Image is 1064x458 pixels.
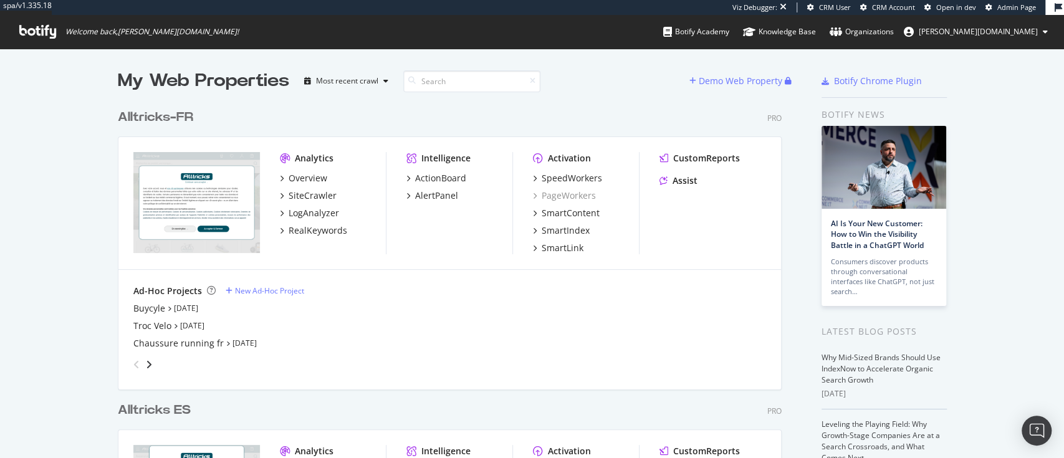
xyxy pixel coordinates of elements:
[280,172,327,184] a: Overview
[831,257,937,297] div: Consumers discover products through conversational interfaces like ChatGPT, not just search…
[743,15,816,49] a: Knowledge Base
[872,2,915,12] span: CRM Account
[295,152,333,165] div: Analytics
[834,75,922,87] div: Botify Chrome Plugin
[406,172,466,184] a: ActionBoard
[118,401,191,419] div: Alltricks ES
[133,337,224,350] a: Chaussure running fr
[860,2,915,12] a: CRM Account
[180,320,204,331] a: [DATE]
[542,224,590,237] div: SmartIndex
[689,75,785,86] a: Demo Web Property
[128,355,145,375] div: angle-left
[542,242,583,254] div: SmartLink
[673,174,697,187] div: Assist
[289,189,337,202] div: SiteCrawler
[919,26,1038,37] span: jenny.ren
[689,71,785,91] button: Demo Web Property
[289,224,347,237] div: RealKeywords
[280,207,339,219] a: LogAnalyzer
[822,352,941,385] a: Why Mid-Sized Brands Should Use IndexNow to Accelerate Organic Search Growth
[133,285,202,297] div: Ad-Hoc Projects
[415,189,458,202] div: AlertPanel
[548,445,591,457] div: Activation
[235,285,304,296] div: New Ad-Hoc Project
[767,406,782,416] div: Pro
[822,108,947,122] div: Botify news
[548,152,591,165] div: Activation
[289,207,339,219] div: LogAnalyzer
[133,152,260,253] img: alltricks.fr
[533,207,600,219] a: SmartContent
[65,27,239,37] span: Welcome back, [PERSON_NAME][DOMAIN_NAME] !
[894,22,1058,42] button: [PERSON_NAME][DOMAIN_NAME]
[819,2,851,12] span: CRM User
[732,2,777,12] div: Viz Debugger:
[743,26,816,38] div: Knowledge Base
[659,152,740,165] a: CustomReports
[232,338,257,348] a: [DATE]
[673,445,740,457] div: CustomReports
[767,113,782,123] div: Pro
[542,172,602,184] div: SpeedWorkers
[421,445,471,457] div: Intelligence
[663,15,729,49] a: Botify Academy
[663,26,729,38] div: Botify Academy
[673,152,740,165] div: CustomReports
[533,224,590,237] a: SmartIndex
[533,172,602,184] a: SpeedWorkers
[299,71,393,91] button: Most recent crawl
[421,152,471,165] div: Intelligence
[822,388,947,399] div: [DATE]
[406,189,458,202] a: AlertPanel
[415,172,466,184] div: ActionBoard
[1022,416,1052,446] div: Open Intercom Messenger
[822,126,946,209] img: AI Is Your New Customer: How to Win the Visibility Battle in a ChatGPT World
[403,70,540,92] input: Search
[145,358,153,371] div: angle-right
[226,285,304,296] a: New Ad-Hoc Project
[822,75,922,87] a: Botify Chrome Plugin
[924,2,976,12] a: Open in dev
[533,242,583,254] a: SmartLink
[699,75,782,87] div: Demo Web Property
[118,108,198,126] a: Alltricks-FR
[533,189,596,202] a: PageWorkers
[118,69,289,93] div: My Web Properties
[997,2,1036,12] span: Admin Page
[118,108,193,126] div: Alltricks-FR
[280,189,337,202] a: SiteCrawler
[280,224,347,237] a: RealKeywords
[174,303,198,313] a: [DATE]
[985,2,1036,12] a: Admin Page
[133,320,171,332] a: Troc Velo
[936,2,976,12] span: Open in dev
[316,77,378,85] div: Most recent crawl
[831,218,924,250] a: AI Is Your New Customer: How to Win the Visibility Battle in a ChatGPT World
[807,2,851,12] a: CRM User
[659,445,740,457] a: CustomReports
[542,207,600,219] div: SmartContent
[830,15,894,49] a: Organizations
[295,445,333,457] div: Analytics
[822,325,947,338] div: Latest Blog Posts
[118,401,196,419] a: Alltricks ES
[133,302,165,315] a: Buycyle
[289,172,327,184] div: Overview
[659,174,697,187] a: Assist
[830,26,894,38] div: Organizations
